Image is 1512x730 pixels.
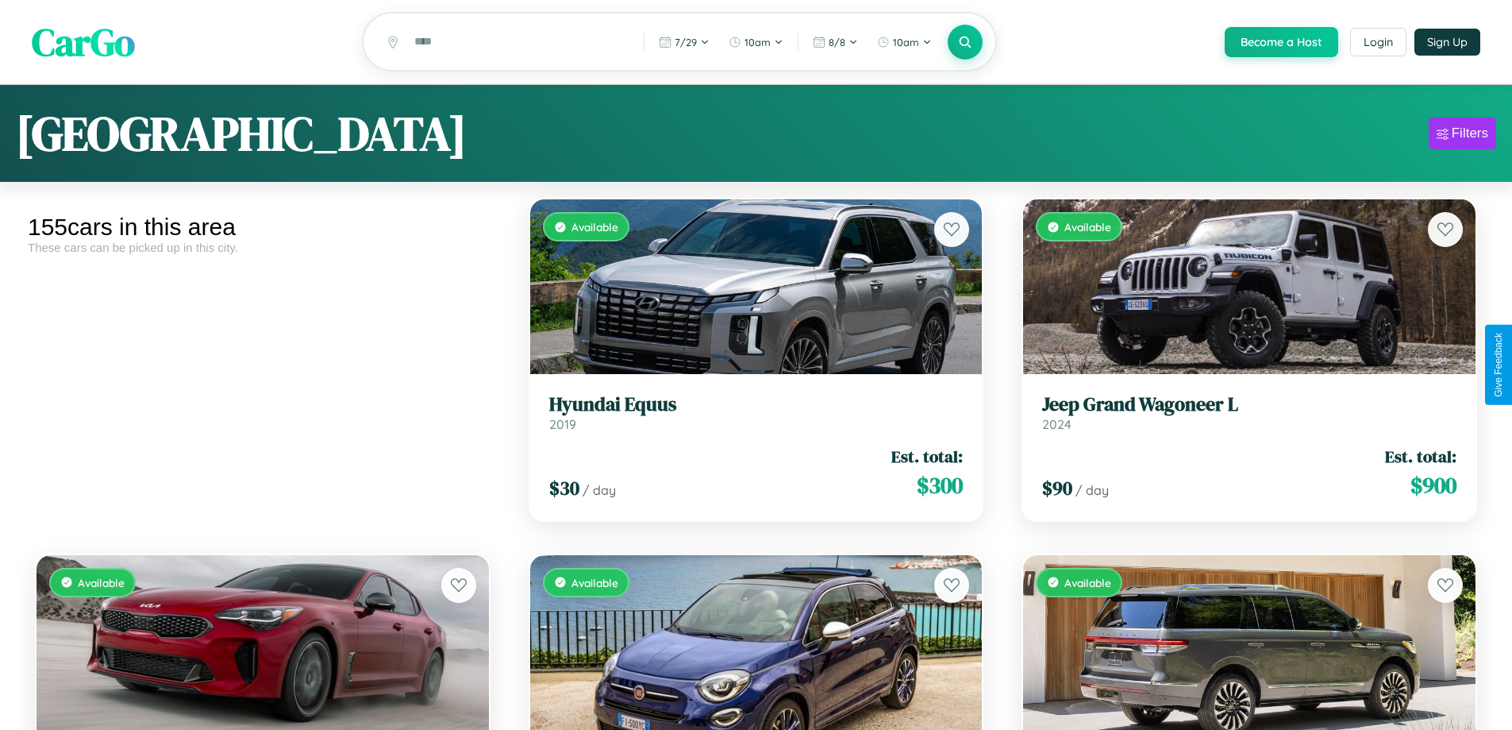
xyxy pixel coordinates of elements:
button: 10am [721,29,791,55]
span: Available [1064,220,1111,234]
span: 10am [893,36,919,48]
button: Login [1350,28,1406,56]
span: Est. total: [1385,445,1456,468]
span: / day [583,482,616,498]
a: Hyundai Equus2019 [549,393,964,432]
button: Sign Up [1414,29,1480,56]
button: 8/8 [805,29,866,55]
span: $ 300 [917,469,963,501]
span: CarGo [32,16,135,68]
span: $ 30 [549,475,579,501]
span: Est. total: [891,445,963,468]
div: Filters [1452,126,1488,141]
span: Available [571,220,618,234]
div: 155 cars in this area [28,214,498,241]
span: 2024 [1042,416,1071,432]
span: Available [571,576,618,589]
h1: [GEOGRAPHIC_DATA] [16,101,467,166]
h3: Jeep Grand Wagoneer L [1042,393,1456,416]
span: Available [1064,576,1111,589]
span: 2019 [549,416,576,432]
span: 10am [744,36,771,48]
div: These cars can be picked up in this city. [28,241,498,254]
button: 7/29 [651,29,718,55]
div: Give Feedback [1493,333,1504,397]
span: 7 / 29 [675,36,697,48]
a: Jeep Grand Wagoneer L2024 [1042,393,1456,432]
button: 10am [869,29,940,55]
span: 8 / 8 [829,36,845,48]
span: $ 900 [1410,469,1456,501]
span: Available [78,576,125,589]
h3: Hyundai Equus [549,393,964,416]
span: / day [1075,482,1109,498]
span: $ 90 [1042,475,1072,501]
button: Filters [1429,118,1496,149]
button: Become a Host [1225,27,1338,57]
